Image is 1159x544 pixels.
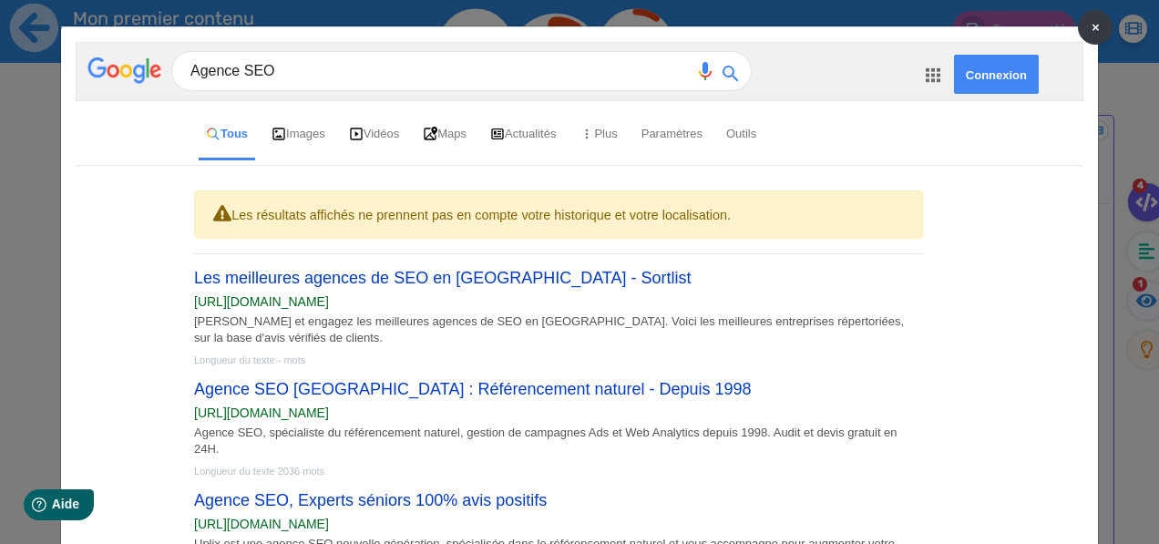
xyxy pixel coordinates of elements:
a: Agence SEO [GEOGRAPHIC_DATA] : Référencement naturel - Depuis 1998 [194,380,752,398]
a: Les meilleures agences de SEO en [GEOGRAPHIC_DATA] - Sortlist [194,269,692,287]
div: [PERSON_NAME] et engagez les meilleures agences de SEO en [GEOGRAPHIC_DATA]. Voici les meilleures... [194,313,923,346]
div: Utiliser la recherche vocale [687,52,709,90]
div: Agence SEO, spécialiste du référencement naturel, gestion de campagnes Ads et Web Analytics depui... [194,425,923,457]
small: Longueur du texte - mots [194,354,305,365]
img: microphone.png [694,60,716,82]
img: options [922,64,945,87]
img: google logo [87,51,171,84]
input: Rech. [190,56,687,87]
cite: [URL][DOMAIN_NAME] [194,404,329,423]
cite: [URL][DOMAIN_NAME] [194,515,329,534]
span: × [1092,18,1100,36]
a: Agence SEO, Experts séniors 100% avis positifs [194,491,547,509]
small: Les résultats affichés ne prennent pas en compte votre historique et votre localisation. [231,208,731,222]
cite: [URL][DOMAIN_NAME] [194,293,329,312]
small: Longueur du texte 2036 mots [194,466,324,477]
